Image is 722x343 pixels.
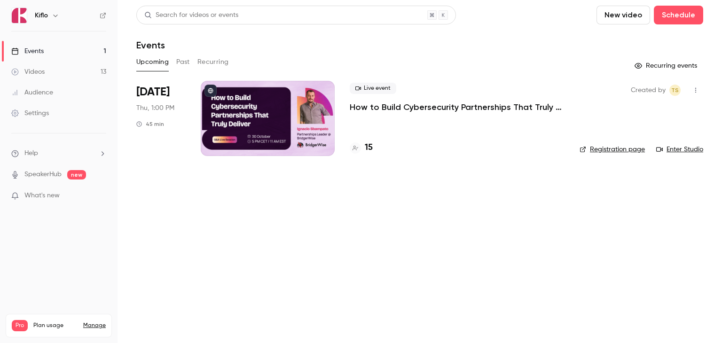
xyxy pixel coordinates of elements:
[33,322,78,329] span: Plan usage
[11,47,44,56] div: Events
[12,320,28,331] span: Pro
[12,8,27,23] img: Kiflo
[67,170,86,179] span: new
[24,148,38,158] span: Help
[669,85,681,96] span: Tomica Stojanovikj
[656,145,703,154] a: Enter Studio
[136,103,174,113] span: Thu, 1:00 PM
[136,120,164,128] div: 45 min
[596,6,650,24] button: New video
[350,83,396,94] span: Live event
[580,145,645,154] a: Registration page
[11,67,45,77] div: Videos
[654,6,703,24] button: Schedule
[631,85,666,96] span: Created by
[11,109,49,118] div: Settings
[35,11,48,20] h6: Kiflo
[350,101,565,113] a: How to Build Cybersecurity Partnerships That Truly Deliver
[136,39,165,51] h1: Events
[350,141,373,154] a: 15
[24,170,62,179] a: SpeakerHub
[136,81,186,156] div: Oct 30 Thu, 5:00 PM (Europe/Rome)
[136,55,169,70] button: Upcoming
[671,85,679,96] span: TS
[197,55,229,70] button: Recurring
[144,10,238,20] div: Search for videos or events
[11,88,53,97] div: Audience
[24,191,60,201] span: What's new
[95,192,106,200] iframe: Noticeable Trigger
[83,322,106,329] a: Manage
[630,58,703,73] button: Recurring events
[176,55,190,70] button: Past
[136,85,170,100] span: [DATE]
[11,148,106,158] li: help-dropdown-opener
[365,141,373,154] h4: 15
